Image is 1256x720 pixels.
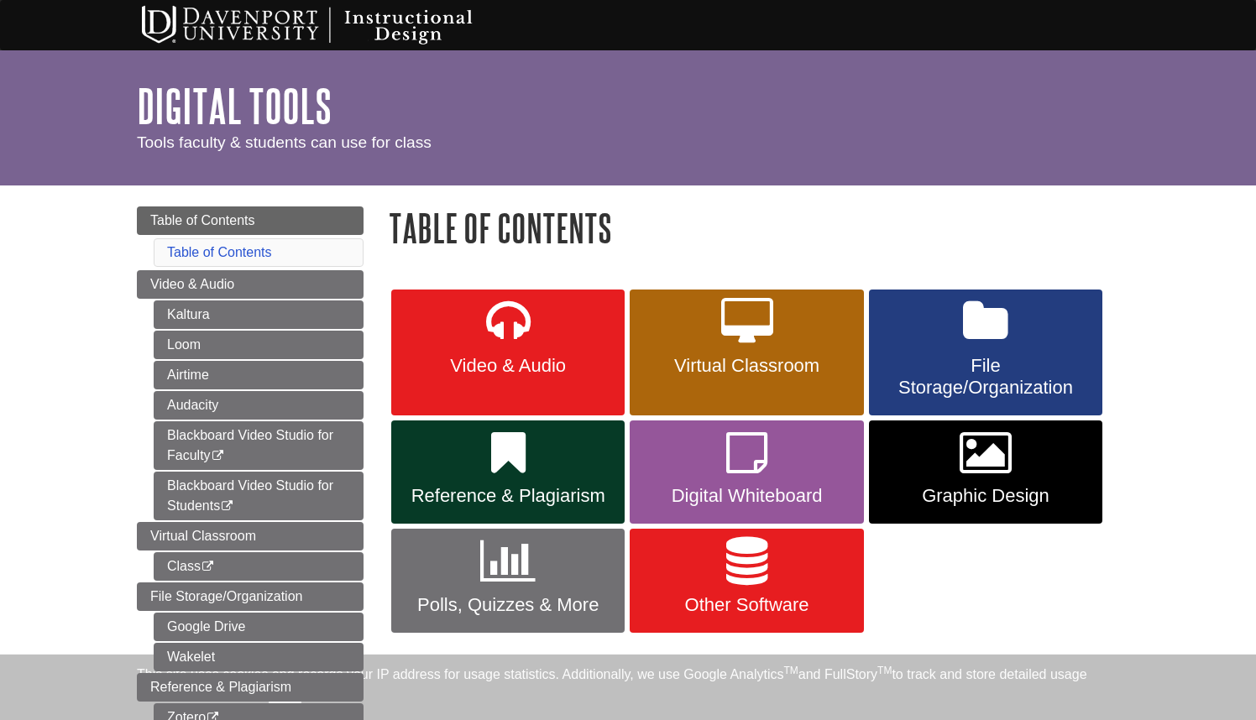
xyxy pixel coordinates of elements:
a: Graphic Design [869,420,1102,524]
a: Virtual Classroom [137,522,364,550]
a: Wakelet [154,643,364,671]
i: This link opens in a new window [211,451,225,462]
a: Video & Audio [391,290,625,415]
sup: TM [783,665,798,676]
i: This link opens in a new window [201,561,215,572]
a: Other Software [630,529,863,633]
span: Video & Audio [150,277,234,291]
span: Virtual Classroom [642,355,850,377]
span: File Storage/Organization [150,589,302,603]
a: File Storage/Organization [137,582,364,611]
span: File Storage/Organization [882,355,1090,399]
a: Class [154,552,364,581]
a: Reference & Plagiarism [137,673,364,702]
span: Polls, Quizzes & More [404,594,612,616]
img: Davenport University Instructional Design [128,4,531,46]
span: Video & Audio [404,355,612,377]
h1: Table of Contents [389,206,1119,249]
i: This link opens in a new window [220,501,234,512]
a: Loom [154,331,364,359]
a: File Storage/Organization [869,290,1102,415]
span: Reference & Plagiarism [404,485,612,507]
a: Google Drive [154,613,364,641]
span: Virtual Classroom [150,529,256,543]
a: Blackboard Video Studio for Faculty [154,421,364,470]
a: Table of Contents [137,206,364,235]
span: Reference & Plagiarism [150,680,291,694]
a: Video & Audio [137,270,364,299]
a: Audacity [154,391,364,420]
a: Digital Tools [137,80,332,132]
a: Reference & Plagiarism [391,420,625,524]
span: Tools faculty & students can use for class [137,133,432,151]
a: Kaltura [154,300,364,329]
span: Other Software [642,594,850,616]
a: Virtual Classroom [630,290,863,415]
a: Airtime [154,361,364,389]
a: Polls, Quizzes & More [391,529,625,633]
a: Blackboard Video Studio for Students [154,472,364,520]
span: Digital Whiteboard [642,485,850,507]
a: Digital Whiteboard [630,420,863,524]
span: Graphic Design [882,485,1090,507]
a: Table of Contents [167,245,272,259]
sup: TM [877,665,892,676]
div: This site uses cookies and records your IP address for usage statistics. Additionally, we use Goo... [137,665,1119,710]
span: Table of Contents [150,213,255,227]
